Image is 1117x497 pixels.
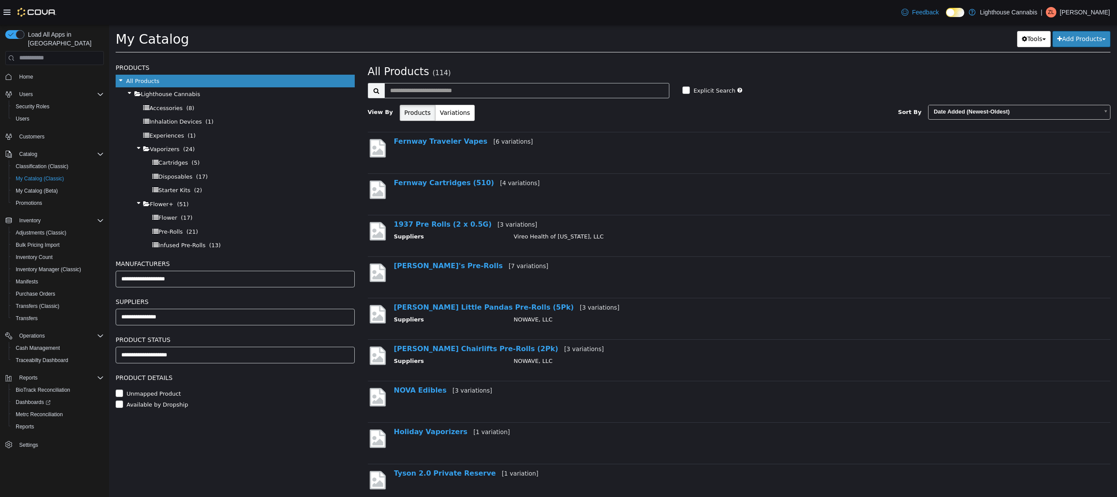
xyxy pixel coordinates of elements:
[908,6,942,22] button: Tools
[9,342,107,354] button: Cash Management
[16,345,60,352] span: Cash Management
[49,190,68,196] span: Flower
[41,176,64,183] span: Flower+
[49,148,83,155] span: Disposables
[16,71,104,82] span: Home
[19,151,37,158] span: Catalog
[16,103,49,110] span: Security Roles
[49,135,79,141] span: Cartridges
[7,272,246,282] h5: Suppliers
[32,66,91,72] span: Lighthouse Cannabis
[16,115,29,122] span: Users
[16,200,42,207] span: Promotions
[96,93,104,100] span: (1)
[16,266,81,273] span: Inventory Manager (Classic)
[12,114,104,124] span: Users
[16,131,104,142] span: Customers
[1046,7,1056,17] div: Zhi Liang
[100,217,112,224] span: (13)
[393,445,429,452] small: [1 variation]
[16,175,64,182] span: My Catalog (Classic)
[12,228,70,238] a: Adjustments (Classic)
[16,290,55,297] span: Purchase Orders
[16,303,59,310] span: Transfers (Classic)
[40,107,75,114] span: Experiences
[9,354,107,366] button: Traceabilty Dashboard
[7,38,246,48] h5: Products
[259,279,278,300] img: missing-image.png
[16,215,104,226] span: Inventory
[16,373,41,383] button: Reports
[12,264,104,275] span: Inventory Manager (Classic)
[12,409,66,420] a: Metrc Reconciliation
[12,114,33,124] a: Users
[12,173,104,184] span: My Catalog (Classic)
[16,149,104,159] span: Catalog
[9,288,107,300] button: Purchase Orders
[259,403,278,425] img: missing-image.png
[12,355,104,366] span: Traceabilty Dashboard
[16,72,37,82] a: Home
[12,385,74,395] a: BioTrack Reconciliation
[323,44,342,52] small: (114)
[12,161,72,172] a: Classification (Classic)
[12,289,104,299] span: Purchase Orders
[398,332,964,343] td: NOWAVE, LLC
[16,149,41,159] button: Catalog
[388,196,428,203] small: [3 variations]
[2,438,107,451] button: Settings
[15,376,79,384] label: Available by Dropship
[398,290,964,301] td: NOWAVE, LLC
[12,313,104,324] span: Transfers
[5,67,104,474] nav: Complex example
[364,404,401,411] small: [1 variation]
[259,113,278,134] img: missing-image.png
[9,173,107,185] button: My Catalog (Classic)
[285,154,431,162] a: Fernway Cartridges (510)[4 variations]
[17,8,56,17] img: Cova
[2,372,107,384] button: Reports
[16,399,51,406] span: Dashboards
[2,88,107,100] button: Users
[12,173,68,184] a: My Catalog (Classic)
[79,107,86,114] span: (1)
[12,385,104,395] span: BioTrack Reconciliation
[19,332,45,339] span: Operations
[16,187,58,194] span: My Catalog (Beta)
[12,186,104,196] span: My Catalog (Beta)
[12,421,104,432] span: Reports
[819,80,1001,95] a: Date Added (Newest-Oldest)
[9,408,107,421] button: Metrc Reconciliation
[16,411,63,418] span: Metrc Reconciliation
[12,240,104,250] span: Bulk Pricing Import
[9,239,107,251] button: Bulk Pricing Import
[74,121,86,128] span: (24)
[19,442,38,449] span: Settings
[49,162,81,169] span: Starter Kits
[87,148,99,155] span: (17)
[400,238,439,245] small: [7 variations]
[16,242,60,248] span: Bulk Pricing Import
[384,113,424,120] small: [6 variations]
[285,444,429,452] a: Tyson 2.0 Private Reserve[1 variation]
[285,332,398,343] th: Suppliers
[9,251,107,263] button: Inventory Count
[16,315,38,322] span: Transfers
[12,252,104,262] span: Inventory Count
[1048,7,1054,17] span: ZL
[789,84,812,90] span: Sort By
[12,397,104,407] span: Dashboards
[2,148,107,160] button: Catalog
[285,320,495,328] a: [PERSON_NAME] Chairlifts Pre-Rolls (2Pk)[3 variations]
[2,214,107,227] button: Inventory
[19,374,38,381] span: Reports
[16,331,104,341] span: Operations
[19,91,33,98] span: Users
[343,362,383,369] small: [3 variations]
[40,93,93,100] span: Inhalation Devices
[85,162,93,169] span: (2)
[9,185,107,197] button: My Catalog (Beta)
[19,133,45,140] span: Customers
[12,186,62,196] a: My Catalog (Beta)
